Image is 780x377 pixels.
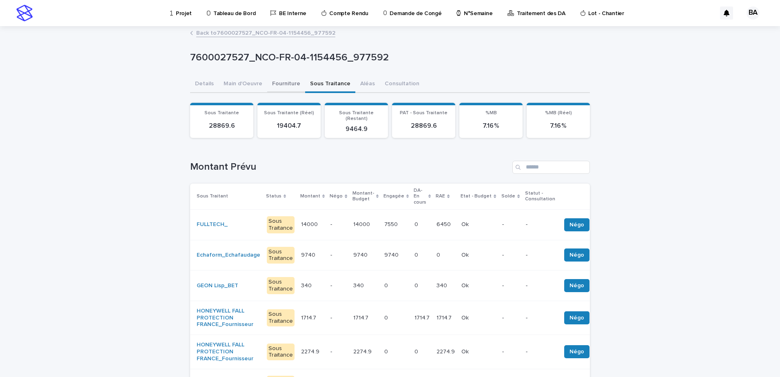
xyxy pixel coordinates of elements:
p: 9464.9 [330,125,383,133]
p: Statut - Consultation [525,189,555,204]
p: 0 [414,347,420,355]
p: - [526,315,554,322]
p: 19404.7 [262,122,316,130]
p: 28869.6 [195,122,248,130]
p: 340 [353,281,366,289]
p: 0 [384,313,390,322]
p: 340 [301,281,313,289]
tr: HONEYWELL FALL PROTECTION FRANCE_Fournisseur Sous Traitance1714.71714.7 -1714.71714.7 00 1714.717... [190,301,603,335]
p: 0 [384,281,390,289]
p: - [330,315,346,322]
a: Back to7600027527_NCO-FR-04-1154456_977592 [196,28,335,37]
div: Sous Traitance [267,216,295,233]
div: Sous Traitance [267,247,295,264]
p: 1714.7 [414,313,431,322]
p: 1714.7 [437,313,453,322]
img: stacker-logo-s-only.png [16,5,33,21]
input: Search [512,161,590,174]
p: 0 [384,347,390,355]
a: FULLTECH_ [197,221,228,228]
p: Ok [461,250,470,259]
p: - [502,348,519,355]
p: Ok [461,347,470,355]
span: Négo [569,314,584,322]
button: Négo [564,345,589,358]
tr: HONEYWELL FALL PROTECTION FRANCE_Fournisseur Sous Traitance2274.92274.9 -2274.92274.9 00 00 2274.... [190,335,603,369]
p: Négo [330,192,343,201]
p: 0 [414,220,420,228]
p: Ok [461,281,470,289]
p: Solde [501,192,515,201]
p: Montant [300,192,320,201]
p: 28869.6 [397,122,450,130]
div: Sous Traitance [267,309,295,326]
button: Aléas [355,76,380,93]
p: 7550 [384,220,399,228]
button: Négo [564,248,589,262]
p: - [502,282,519,289]
p: 2274.9 [301,347,321,355]
span: Sous Traitante [204,111,239,115]
p: Montant-Budget [352,189,374,204]
tr: GEON Lisp_BET Sous Traitance340340 -340340 00 00 340340 OkOk --Négo [190,271,603,301]
p: 2274.9 [437,347,456,355]
a: HONEYWELL FALL PROTECTION FRANCE_Fournisseur [197,308,260,328]
span: Négo [569,251,584,259]
div: Sous Traitance [267,344,295,361]
p: - [502,315,519,322]
p: - [526,282,554,289]
button: Négo [564,218,589,231]
button: Main d'Oeuvre [219,76,267,93]
p: - [502,252,519,259]
tr: FULLTECH_ Sous Traitance1400014000 -1400014000 75507550 00 64506450 OkOk --Négo [190,209,603,240]
a: HONEYWELL FALL PROTECTION FRANCE_Fournisseur [197,342,260,362]
p: - [502,221,519,228]
p: - [330,282,346,289]
p: 7.16 % [532,122,585,130]
p: - [330,348,346,355]
p: 7.16 % [464,122,518,130]
span: %MB (Réel) [545,111,572,115]
div: Sous Traitance [267,277,295,294]
button: Négo [564,279,589,292]
button: Fourniture [267,76,305,93]
p: Ok [461,220,470,228]
p: Etat - Budget [461,192,492,201]
p: 0 [437,250,442,259]
p: 9740 [301,250,317,259]
span: PAT - Sous Traitante [400,111,448,115]
span: Négo [569,348,584,356]
p: RAE [436,192,445,201]
p: Ok [461,313,470,322]
p: DA-En cours [414,186,426,207]
span: Sous Traitante (Restant) [339,111,374,121]
button: Négo [564,311,589,324]
a: Echaform_Echafaudage [197,252,260,259]
p: - [330,221,346,228]
p: 0 [414,281,420,289]
p: 9740 [384,250,400,259]
p: - [526,252,554,259]
p: 1714.7 [353,313,370,322]
p: 6450 [437,220,452,228]
a: GEON Lisp_BET [197,282,238,289]
button: Details [190,76,219,93]
p: 7600027527_NCO-FR-04-1154456_977592 [190,52,587,64]
p: 0 [414,250,420,259]
div: BA [747,7,760,20]
h1: Montant Prévu [190,161,509,173]
p: Sous Traitant [197,192,228,201]
p: 14000 [301,220,319,228]
p: 340 [437,281,449,289]
tr: Echaform_Echafaudage Sous Traitance97409740 -97409740 97409740 00 00 OkOk --Négo [190,240,603,271]
span: Négo [569,282,584,290]
span: Sous Traitante (Réel) [264,111,314,115]
p: 1714.7 [301,313,318,322]
span: %MB [485,111,497,115]
p: 14000 [353,220,372,228]
span: Négo [569,221,584,229]
p: - [526,221,554,228]
button: Sous Traitance [305,76,355,93]
p: - [330,252,346,259]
